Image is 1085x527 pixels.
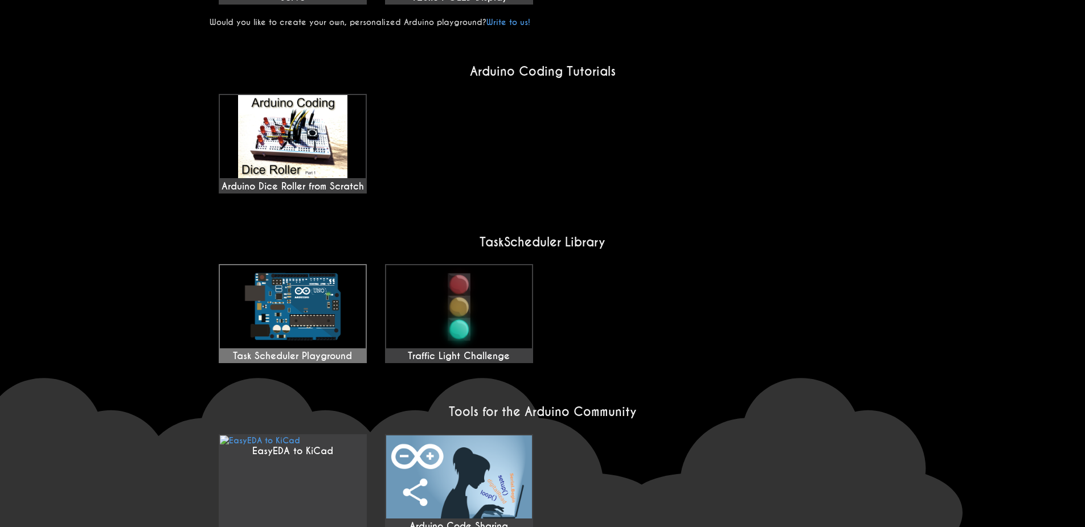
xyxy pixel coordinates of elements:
[220,265,366,348] img: Task Scheduler Playground
[210,234,876,250] h2: TaskScheduler Library
[220,435,300,446] img: EasyEDA to KiCad
[220,351,366,362] div: Task Scheduler Playground
[210,404,876,419] h2: Tools for the Arduino Community
[220,446,366,457] div: EasyEDA to KiCad
[210,64,876,79] h2: Arduino Coding Tutorials
[220,95,366,192] div: Arduino Dice Roller from Scratch
[219,264,367,363] a: Task Scheduler Playground
[386,351,532,362] div: Traffic Light Challenge
[386,435,532,518] img: EasyEDA to KiCad
[486,17,530,27] a: Write to us!
[219,94,367,193] a: Arduino Dice Roller from Scratch
[386,265,532,348] img: Traffic Light Challenge
[385,264,533,363] a: Traffic Light Challenge
[220,95,366,178] img: maxresdefault.jpg
[210,17,876,27] p: Would you like to create your own, personalized Arduino playground?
